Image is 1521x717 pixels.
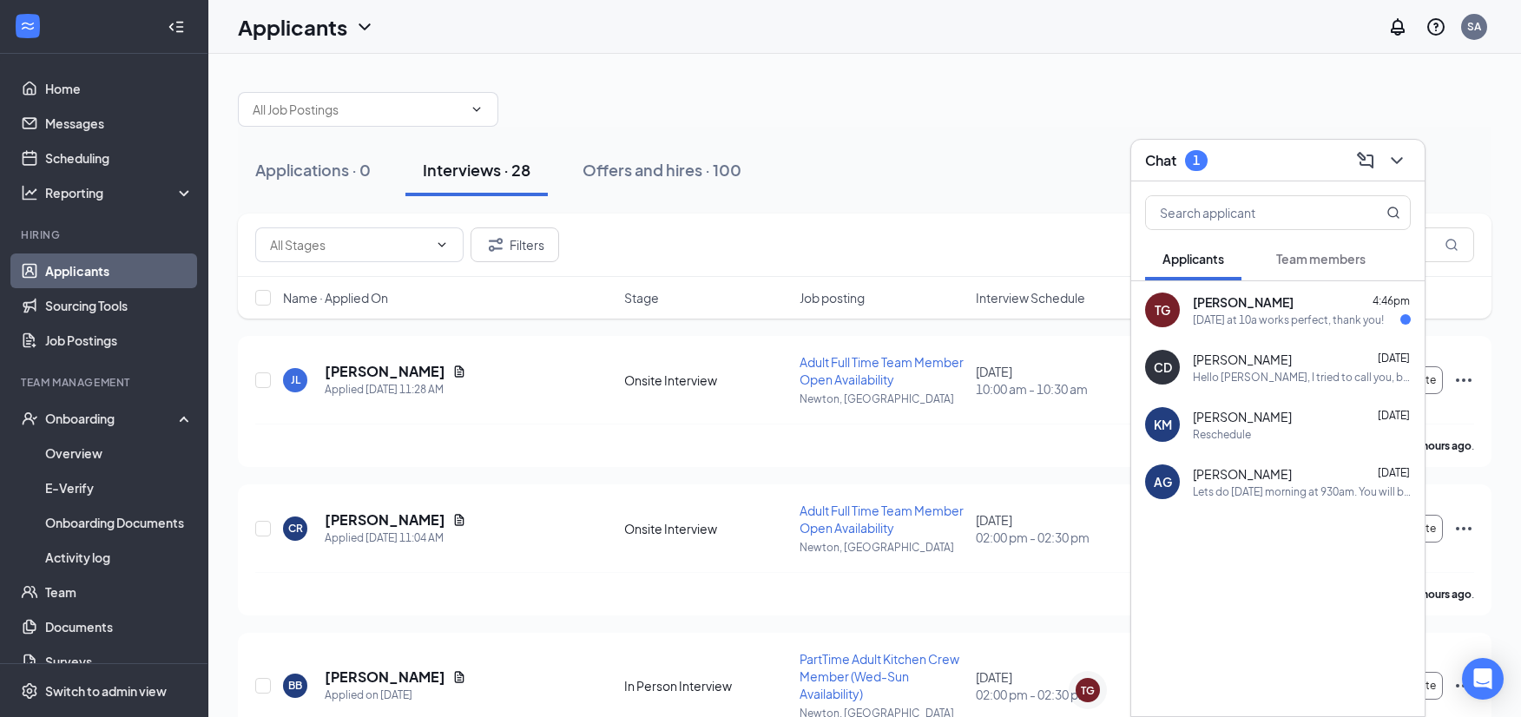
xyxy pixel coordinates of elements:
svg: ComposeMessage [1355,150,1376,171]
div: Reschedule [1193,427,1251,442]
svg: ChevronDown [470,102,484,116]
div: In Person Interview [624,677,789,694]
span: Name · Applied On [283,289,388,306]
span: Job posting [800,289,865,306]
svg: Ellipses [1453,675,1474,696]
svg: QuestionInfo [1426,16,1446,37]
span: Interview Schedule [976,289,1085,306]
div: Offers and hires · 100 [583,159,741,181]
svg: Document [452,513,466,527]
div: Switch to admin view [45,682,167,700]
span: Stage [624,289,659,306]
div: Hello [PERSON_NAME], I tried to call you, but it wouldn't go through. I would love to talk to you... [1193,370,1411,385]
span: [DATE] [1378,352,1410,365]
div: Lets do [DATE] morning at 930am. You will be receiving two emails. One will be from our HR platfo... [1193,484,1411,499]
div: BB [288,678,302,693]
svg: Collapse [168,18,185,36]
span: [PERSON_NAME] [1193,293,1294,311]
div: [DATE] [976,363,1141,398]
div: Hiring [21,227,190,242]
h1: Applicants [238,12,347,42]
a: Overview [45,436,194,470]
svg: Notifications [1387,16,1408,37]
h3: Chat [1145,151,1176,170]
span: 4:46pm [1373,294,1410,307]
a: Applicants [45,253,194,288]
div: Team Management [21,375,190,390]
span: [PERSON_NAME] [1193,465,1292,483]
p: Newton, [GEOGRAPHIC_DATA] [800,391,965,406]
span: 02:00 pm - 02:30 pm [976,686,1141,703]
a: Scheduling [45,141,194,175]
div: [DATE] [976,668,1141,703]
svg: ChevronDown [354,16,375,37]
button: ComposeMessage [1352,147,1379,174]
div: Applied [DATE] 11:28 AM [325,381,466,398]
input: All Stages [270,235,428,254]
svg: ChevronDown [435,238,449,252]
button: ChevronDown [1383,147,1411,174]
span: [PERSON_NAME] [1193,408,1292,425]
svg: MagnifyingGlass [1386,206,1400,220]
svg: UserCheck [21,410,38,427]
div: Applications · 0 [255,159,371,181]
a: Team [45,575,194,609]
div: 1 [1193,153,1200,168]
div: JL [291,372,300,387]
div: Open Intercom Messenger [1462,658,1504,700]
a: Onboarding Documents [45,505,194,540]
svg: ChevronDown [1386,150,1407,171]
h5: [PERSON_NAME] [325,362,445,381]
span: [PERSON_NAME] [1193,351,1292,368]
div: Onsite Interview [624,520,789,537]
span: Adult Full Time Team Member Open Availability [800,503,964,536]
span: PartTime Adult Kitchen Crew Member (Wed-Sun Availability) [800,651,959,701]
svg: Document [452,365,466,378]
div: Reporting [45,184,194,201]
svg: Filter [485,234,506,255]
div: Applied on [DATE] [325,687,466,704]
a: Documents [45,609,194,644]
div: Onsite Interview [624,372,789,389]
a: Job Postings [45,323,194,358]
div: Interviews · 28 [423,159,530,181]
div: [DATE] [976,511,1141,546]
a: E-Verify [45,470,194,505]
div: Onboarding [45,410,179,427]
h5: [PERSON_NAME] [325,510,445,530]
svg: Ellipses [1453,370,1474,391]
p: Newton, [GEOGRAPHIC_DATA] [800,540,965,555]
svg: WorkstreamLogo [19,17,36,35]
a: Surveys [45,644,194,679]
svg: MagnifyingGlass [1445,238,1458,252]
a: Messages [45,106,194,141]
b: 9 hours ago [1414,439,1472,452]
span: Team members [1276,251,1366,266]
span: Applicants [1162,251,1224,266]
div: TG [1155,301,1170,319]
a: Activity log [45,540,194,575]
div: [DATE] at 10a works perfect, thank you! [1193,312,1384,327]
div: AG [1154,473,1172,490]
svg: Ellipses [1453,518,1474,539]
button: Filter Filters [471,227,559,262]
span: Adult Full Time Team Member Open Availability [800,354,964,387]
svg: Document [452,670,466,684]
div: SA [1467,19,1481,34]
b: 9 hours ago [1414,588,1472,601]
div: CD [1154,358,1172,376]
svg: Settings [21,682,38,700]
div: TG [1081,683,1095,698]
input: Search applicant [1146,196,1352,229]
a: Home [45,71,194,106]
a: Sourcing Tools [45,288,194,323]
span: [DATE] [1378,409,1410,422]
div: KM [1154,416,1172,433]
div: CR [288,521,303,536]
input: All Job Postings [253,100,463,119]
span: 10:00 am - 10:30 am [976,380,1141,398]
h5: [PERSON_NAME] [325,668,445,687]
span: 02:00 pm - 02:30 pm [976,529,1141,546]
div: Applied [DATE] 11:04 AM [325,530,466,547]
svg: Analysis [21,184,38,201]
